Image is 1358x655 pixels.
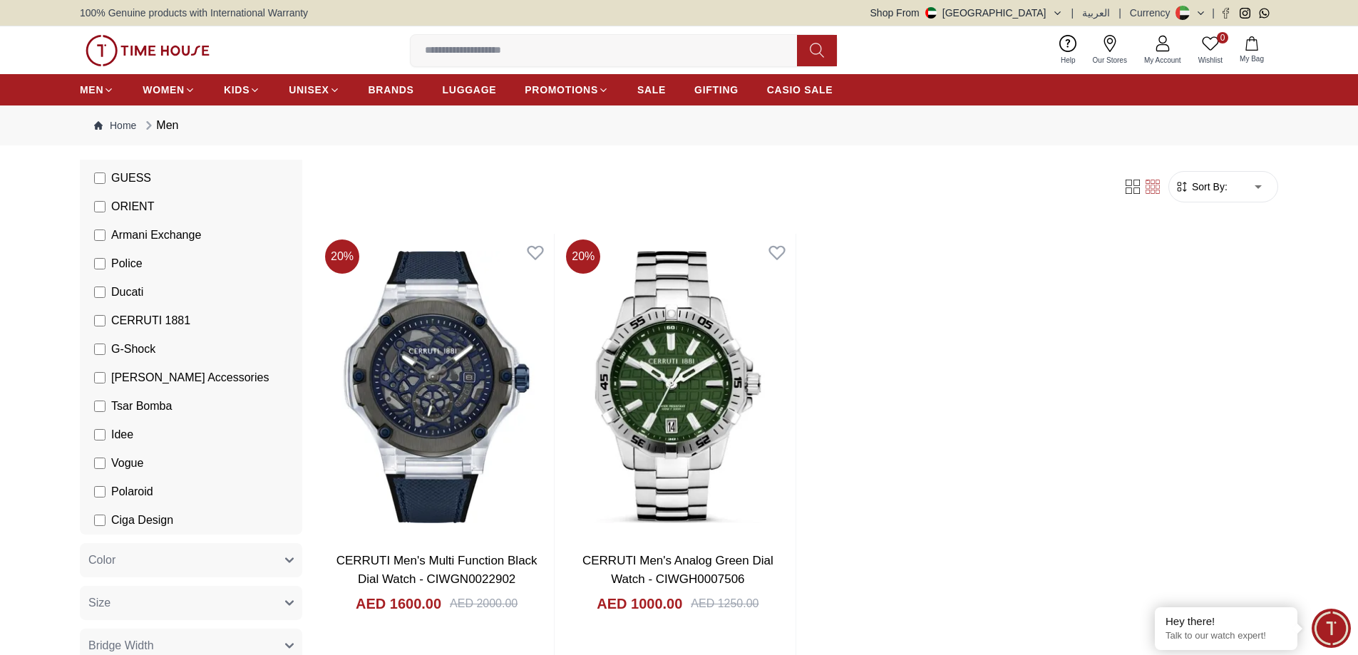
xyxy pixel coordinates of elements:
div: Men [142,117,178,134]
input: Armani Exchange [94,229,106,241]
img: United Arab Emirates [925,7,937,19]
input: GUESS [94,172,106,184]
span: Help [1055,55,1081,66]
span: Armani Exchange [111,227,201,244]
input: Ciga Design [94,515,106,526]
span: MEN [80,83,103,97]
span: Our Stores [1087,55,1133,66]
a: Home [94,118,136,133]
button: العربية [1082,6,1110,20]
span: [PERSON_NAME] Accessories [111,369,269,386]
span: PROMOTIONS [525,83,598,97]
button: Sort By: [1175,180,1228,194]
a: Whatsapp [1259,8,1270,19]
h4: AED 1600.00 [356,594,441,614]
span: BRANDS [369,83,414,97]
span: | [1118,6,1121,20]
span: Wishlist [1193,55,1228,66]
span: 100% Genuine products with International Warranty [80,6,308,20]
span: | [1071,6,1074,20]
span: Ducati [111,284,143,301]
input: G-Shock [94,344,106,355]
h4: AED 1000.00 [597,594,682,614]
span: G-Shock [111,341,155,358]
span: 20 % [325,239,359,274]
input: Police [94,258,106,269]
img: CERRUTI Men's Multi Function Black Dial Watch - CIWGN0022902 [319,234,554,540]
span: SALE [637,83,666,97]
input: [PERSON_NAME] Accessories [94,372,106,383]
a: Help [1052,32,1084,68]
span: Idee [111,426,133,443]
span: CASIO SALE [767,83,833,97]
button: Size [80,586,302,620]
input: Ducati [94,287,106,298]
div: Currency [1130,6,1176,20]
span: Polaroid [111,483,153,500]
span: 20 % [566,239,600,274]
button: Color [80,543,302,577]
span: 0 [1217,32,1228,43]
span: Sort By: [1189,180,1228,194]
span: CERRUTI 1881 [111,312,190,329]
p: Talk to our watch expert! [1166,630,1287,642]
img: CERRUTI Men's Analog Green Dial Watch - CIWGH0007506 [560,234,795,540]
span: UNISEX [289,83,329,97]
a: BRANDS [369,77,414,103]
span: Police [111,255,143,272]
a: CERRUTI Men's Analog Green Dial Watch - CIWGH0007506 [582,554,773,586]
input: ORIENT [94,201,106,212]
a: SALE [637,77,666,103]
span: Color [88,552,115,569]
a: Our Stores [1084,32,1136,68]
span: | [1212,6,1215,20]
a: LUGGAGE [443,77,497,103]
span: Tsar Bomba [111,398,172,415]
input: Polaroid [94,486,106,497]
div: Chat Widget [1312,609,1351,648]
a: CASIO SALE [767,77,833,103]
span: LUGGAGE [443,83,497,97]
span: WOMEN [143,83,185,97]
span: ORIENT [111,198,154,215]
a: GIFTING [694,77,739,103]
span: My Account [1138,55,1187,66]
a: 0Wishlist [1190,32,1231,68]
button: My Bag [1231,33,1272,67]
a: UNISEX [289,77,339,103]
a: Facebook [1220,8,1231,19]
img: ... [86,35,210,66]
input: Tsar Bomba [94,401,106,412]
a: Instagram [1240,8,1250,19]
span: My Bag [1234,53,1270,64]
span: KIDS [224,83,250,97]
div: Hey there! [1166,614,1287,629]
a: KIDS [224,77,260,103]
div: AED 2000.00 [450,595,518,612]
input: CERRUTI 1881 [94,315,106,326]
a: CERRUTI Men's Multi Function Black Dial Watch - CIWGN0022902 [336,554,537,586]
span: Ciga Design [111,512,173,529]
a: MEN [80,77,114,103]
span: Bridge Width [88,637,154,654]
span: Size [88,594,110,612]
input: Idee [94,429,106,440]
input: Vogue [94,458,106,469]
a: PROMOTIONS [525,77,609,103]
div: AED 1250.00 [691,595,758,612]
span: GUESS [111,170,151,187]
span: GIFTING [694,83,739,97]
span: Vogue [111,455,143,472]
nav: Breadcrumb [80,105,1278,145]
button: Shop From[GEOGRAPHIC_DATA] [870,6,1063,20]
a: WOMEN [143,77,195,103]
